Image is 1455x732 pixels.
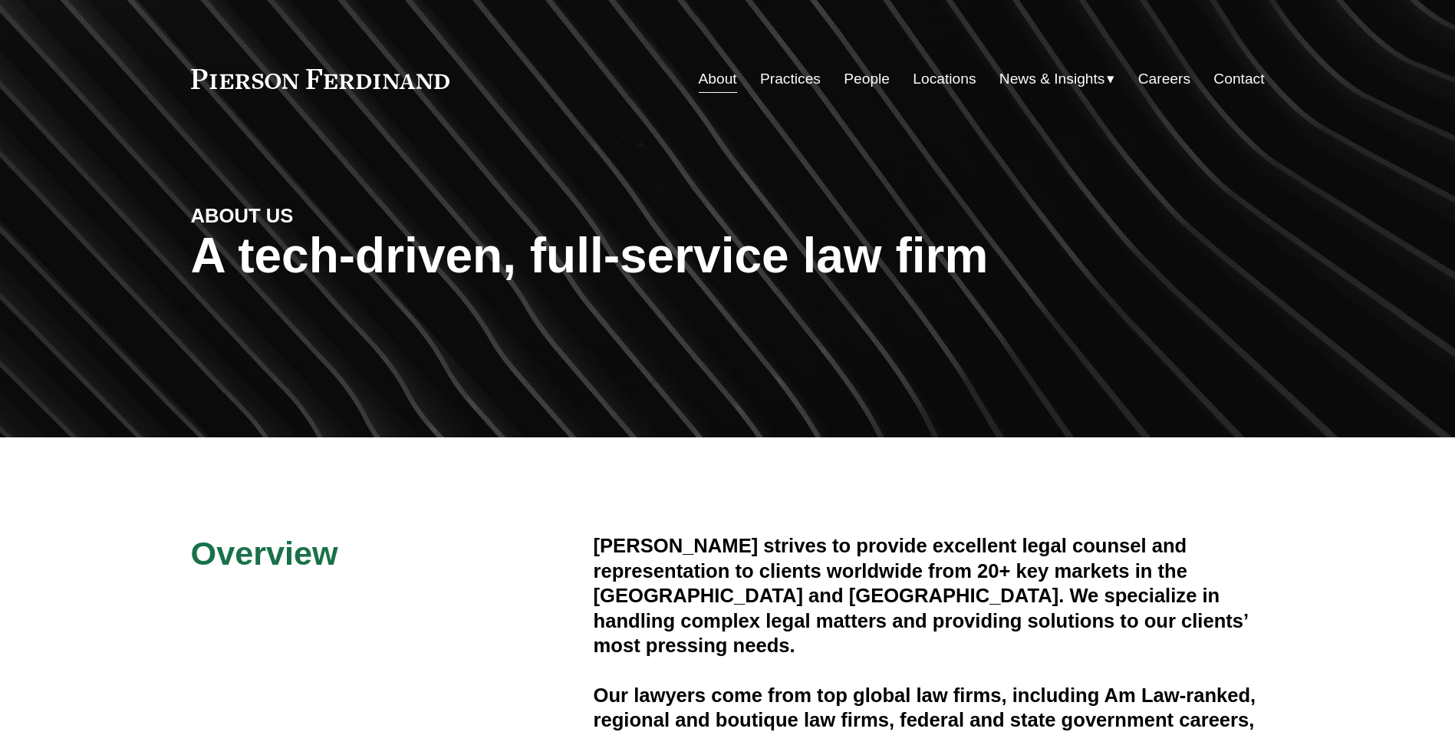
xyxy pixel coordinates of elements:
[1138,64,1190,94] a: Careers
[760,64,821,94] a: Practices
[594,533,1265,658] h4: [PERSON_NAME] strives to provide excellent legal counsel and representation to clients worldwide ...
[844,64,890,94] a: People
[191,228,1265,284] h1: A tech-driven, full-service law firm
[1213,64,1264,94] a: Contact
[999,64,1115,94] a: folder dropdown
[191,205,294,226] strong: ABOUT US
[913,64,976,94] a: Locations
[999,66,1105,93] span: News & Insights
[191,535,338,572] span: Overview
[699,64,737,94] a: About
